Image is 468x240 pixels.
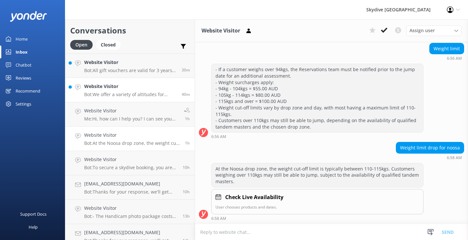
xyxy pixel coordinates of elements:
[429,56,464,60] div: Sep 27 2025 06:56am (UTC +10:00) Australia/Brisbane
[215,204,419,210] p: User chooses products and dates.
[65,200,195,224] a: Website VisitorBot:- The Handicam photo package costs $129 per person and includes photos of your...
[84,59,177,66] h4: Website Visitor
[201,27,240,35] h3: Website Visitor
[84,92,177,97] p: Bot: We offer a variety of altitudes for skydiving, with all dropzones providing jumps up to 15,0...
[84,68,177,73] p: Bot: All gift vouchers are valid for 3 years from the purchase date.
[211,217,226,221] strong: 6:58 AM
[84,180,178,187] h4: [EMAIL_ADDRESS][DOMAIN_NAME]
[65,175,195,200] a: [EMAIL_ADDRESS][DOMAIN_NAME]Bot:Thanks for your response, we'll get back to you as soon as we can...
[65,151,195,175] a: Website VisitorBot:To secure a skydive booking, you are required to make full payment in advance....
[183,165,190,170] span: Sep 26 2025 10:10pm (UTC +10:00) Australia/Brisbane
[84,213,178,219] p: Bot: - The Handicam photo package costs $129 per person and includes photos of your entire experi...
[447,57,462,60] strong: 6:56 AM
[84,229,178,236] h4: [EMAIL_ADDRESS][DOMAIN_NAME]
[211,135,226,139] strong: 6:56 AM
[447,156,462,160] strong: 6:58 AM
[84,83,177,90] h4: Website Visitor
[182,92,190,97] span: Sep 27 2025 07:54am (UTC +10:00) Australia/Brisbane
[84,189,178,195] p: Bot: Thanks for your response, we'll get back to you as soon as we can during opening hours.
[84,165,178,171] p: Bot: To secure a skydive booking, you are required to make full payment in advance. We offer vari...
[84,205,178,212] h4: Website Visitor
[70,41,96,48] a: Open
[96,40,121,50] div: Closed
[65,127,195,151] a: Website VisitorBot:At the Noosa drop zone, the weight cut-off limit is typically between 110-115k...
[29,221,38,234] div: Help
[65,102,195,127] a: Website VisitorMe:Hi, how can I help you? I can see you have booked with transfer from [GEOGRAPHI...
[406,25,461,36] div: Assign User
[84,140,180,146] p: Bot: At the Noosa drop zone, the weight cut-off limit is typically between 110-115kgs. Customers ...
[20,208,46,221] div: Support Docs
[16,32,28,45] div: Home
[211,134,423,139] div: Sep 27 2025 06:56am (UTC +10:00) Australia/Brisbane
[16,71,31,84] div: Reviews
[185,140,190,146] span: Sep 27 2025 06:58am (UTC +10:00) Australia/Brisbane
[212,163,423,187] div: At the Noosa drop zone, the weight cut-off limit is typically between 110-115kgs. Customers weigh...
[65,54,195,78] a: Website VisitorBot:All gift vouchers are valid for 3 years from the purchase date.30m
[96,41,124,48] a: Closed
[10,11,47,22] img: yonder-white-logo.png
[225,193,283,202] h4: Check Live Availability
[183,189,190,195] span: Sep 26 2025 09:52pm (UTC +10:00) Australia/Brisbane
[16,58,32,71] div: Chatbot
[16,45,28,58] div: Inbox
[84,156,178,163] h4: Website Visitor
[16,97,31,110] div: Settings
[409,27,435,34] span: Assign user
[211,216,423,221] div: Sep 27 2025 06:58am (UTC +10:00) Australia/Brisbane
[182,67,190,73] span: Sep 27 2025 08:04am (UTC +10:00) Australia/Brisbane
[185,116,190,121] span: Sep 27 2025 07:09am (UTC +10:00) Australia/Brisbane
[396,142,464,153] div: Weight limit drop for noosa
[84,132,180,139] h4: Website Visitor
[396,155,464,160] div: Sep 27 2025 06:58am (UTC +10:00) Australia/Brisbane
[84,116,179,122] p: Me: Hi, how can I help you? I can see you have booked with transfer from [GEOGRAPHIC_DATA], you w...
[430,43,464,54] div: Weight limit
[183,213,190,219] span: Sep 26 2025 06:50pm (UTC +10:00) Australia/Brisbane
[70,40,93,50] div: Open
[84,107,179,114] h4: Website Visitor
[70,24,190,37] h2: Conversations
[65,78,195,102] a: Website VisitorBot:We offer a variety of altitudes for skydiving, with all dropzones providing ju...
[16,84,40,97] div: Recommend
[212,64,423,132] div: - If a customer weighs over 94kgs, the Reservations team must be notified prior to the jump date ...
